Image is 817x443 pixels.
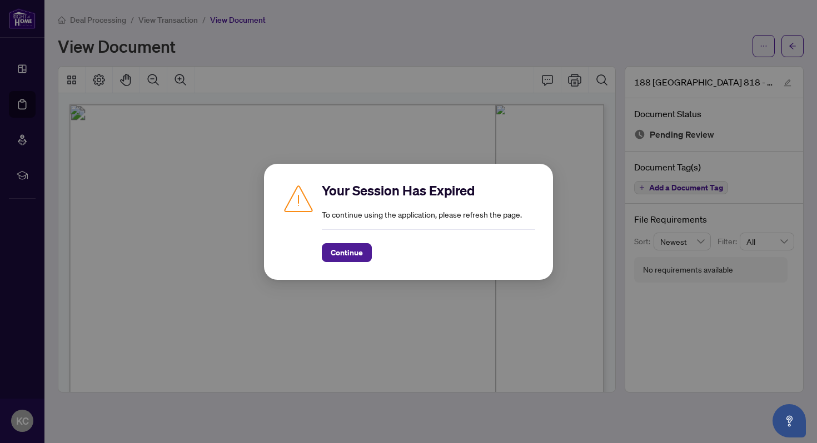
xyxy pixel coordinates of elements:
div: To continue using the application, please refresh the page. [322,182,535,262]
button: Open asap [773,404,806,437]
span: Continue [331,244,363,261]
button: Continue [322,243,372,262]
h2: Your Session Has Expired [322,182,535,199]
img: Caution icon [282,182,315,215]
